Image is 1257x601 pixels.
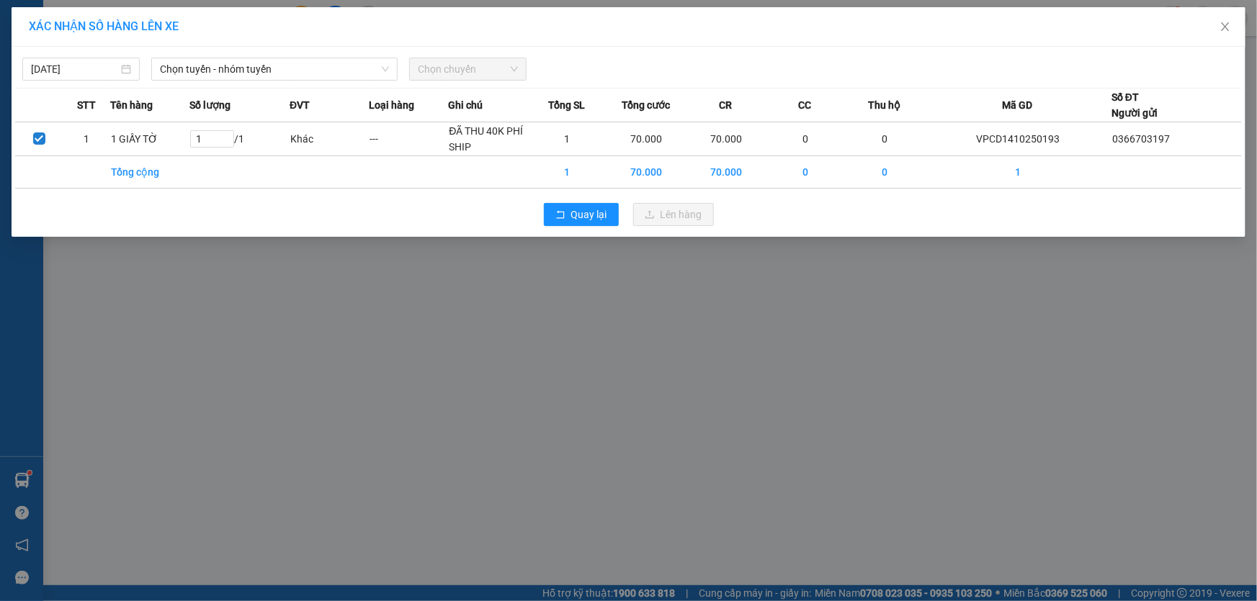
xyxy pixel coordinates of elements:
span: Thu hộ [868,97,900,113]
span: Chọn tuyến - nhóm tuyến [160,58,389,80]
td: 70.000 [607,122,686,156]
span: STT [77,97,96,113]
span: rollback [555,209,565,221]
span: down [381,65,390,73]
td: 1 [528,122,607,156]
span: XÁC NHẬN SỐ HÀNG LÊN XE [29,19,179,33]
td: / 1 [189,122,290,156]
span: Ghi chú [448,97,483,113]
td: 70.000 [686,156,766,189]
div: Số ĐT Người gửi [1111,89,1158,121]
td: 1 GIẤY TỜ [110,122,189,156]
td: 1 [528,156,607,189]
span: CC [798,97,811,113]
td: 1 [63,122,110,156]
span: CR [719,97,732,113]
span: Số lượng [189,97,231,113]
td: 1 [924,156,1111,189]
span: Tên hàng [110,97,153,113]
td: VPCD1410250193 [924,122,1111,156]
input: 14/10/2025 [31,61,118,77]
span: Mã GD [1003,97,1033,113]
td: ĐÃ THU 40K PHÍ SHIP [448,122,527,156]
button: rollbackQuay lại [544,203,619,226]
td: Tổng cộng [110,156,189,189]
td: 0 [845,122,924,156]
span: Loại hàng [369,97,414,113]
button: Close [1205,7,1245,48]
span: Tổng cước [622,97,671,113]
td: Khác [290,122,369,156]
span: close [1220,21,1231,32]
td: 70.000 [607,156,686,189]
td: 0 [845,156,924,189]
td: 0 [766,122,845,156]
span: ĐVT [290,97,310,113]
td: 70.000 [686,122,766,156]
span: Tổng SL [549,97,586,113]
td: --- [369,122,448,156]
button: uploadLên hàng [633,203,714,226]
span: 0366703197 [1112,133,1170,145]
span: Chọn chuyến [418,58,518,80]
td: 0 [766,156,845,189]
span: Quay lại [571,207,607,222]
